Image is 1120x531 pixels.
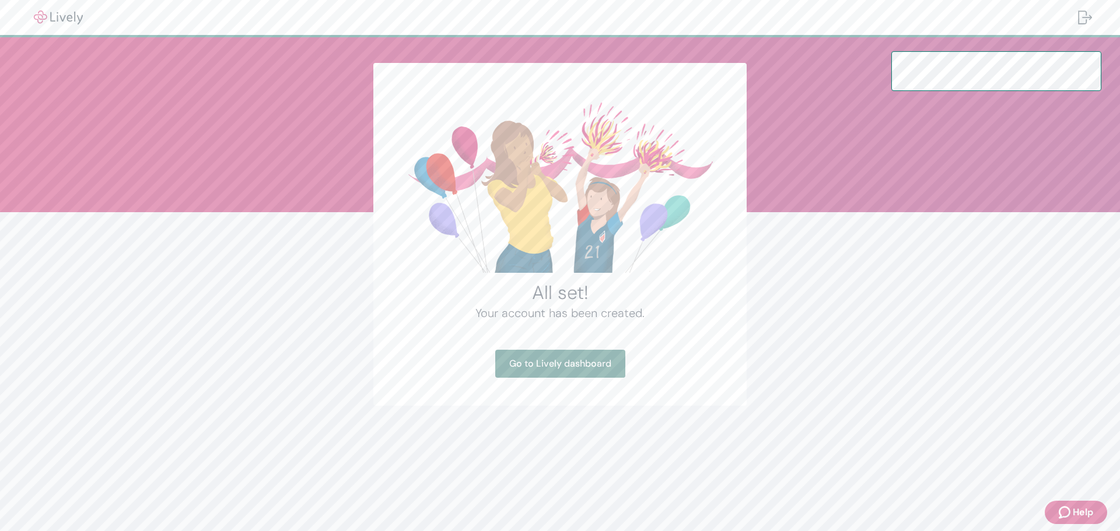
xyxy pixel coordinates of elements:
[401,281,719,304] h2: All set!
[401,304,719,322] h4: Your account has been created.
[1059,505,1073,519] svg: Zendesk support icon
[26,10,91,24] img: Lively
[1069,3,1101,31] button: Log out
[1045,501,1107,524] button: Zendesk support iconHelp
[1073,505,1093,519] span: Help
[495,350,625,378] a: Go to Lively dashboard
